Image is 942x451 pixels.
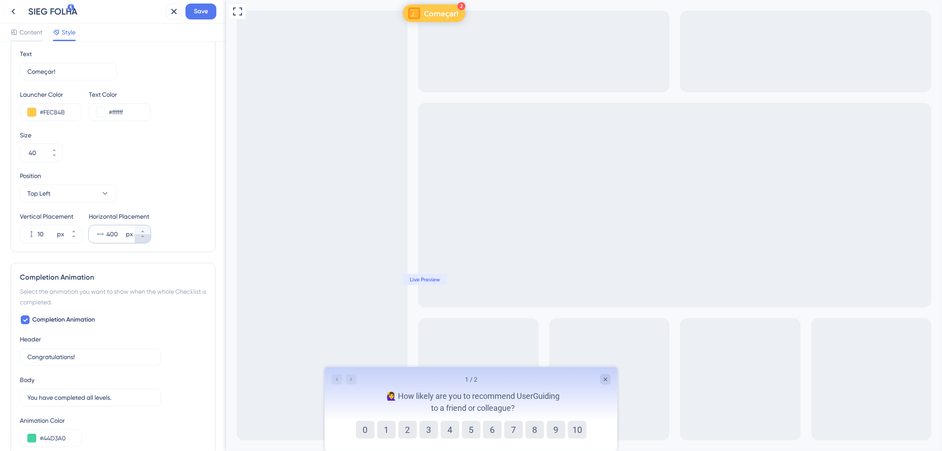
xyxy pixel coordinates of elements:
[66,225,82,234] button: px
[198,8,232,19] div: Começar!
[231,2,239,10] div: 2
[20,286,206,307] div: Select the animation you want to show when the whole Checklist is completed.
[89,89,151,100] div: Text Color
[182,7,194,19] img: launcher-image-alternative-text
[135,234,151,243] button: px
[89,211,151,222] div: Horizontal Placement
[38,229,55,239] input: px
[20,211,82,222] div: Vertical Placement
[20,375,34,385] div: Body
[325,367,618,451] iframe: UserGuiding Survey
[20,171,117,181] div: Position
[20,415,206,426] div: Animation Color
[177,4,239,22] div: Open Começar! checklist, remaining modules: 2
[184,276,214,283] span: Live Preview
[66,234,82,243] button: px
[27,393,154,402] input: You have completed all levels.
[135,225,151,234] button: px
[32,315,95,325] span: Completion Animation
[27,352,154,362] input: Congratulations!
[27,188,50,199] span: Top Left
[20,89,82,100] div: Launcher Color
[20,185,117,202] button: Top Left
[57,229,64,239] div: px
[20,334,41,345] div: Header
[20,272,206,283] div: Completion Animation
[20,130,206,140] div: Size
[126,229,133,239] div: px
[106,229,124,239] input: px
